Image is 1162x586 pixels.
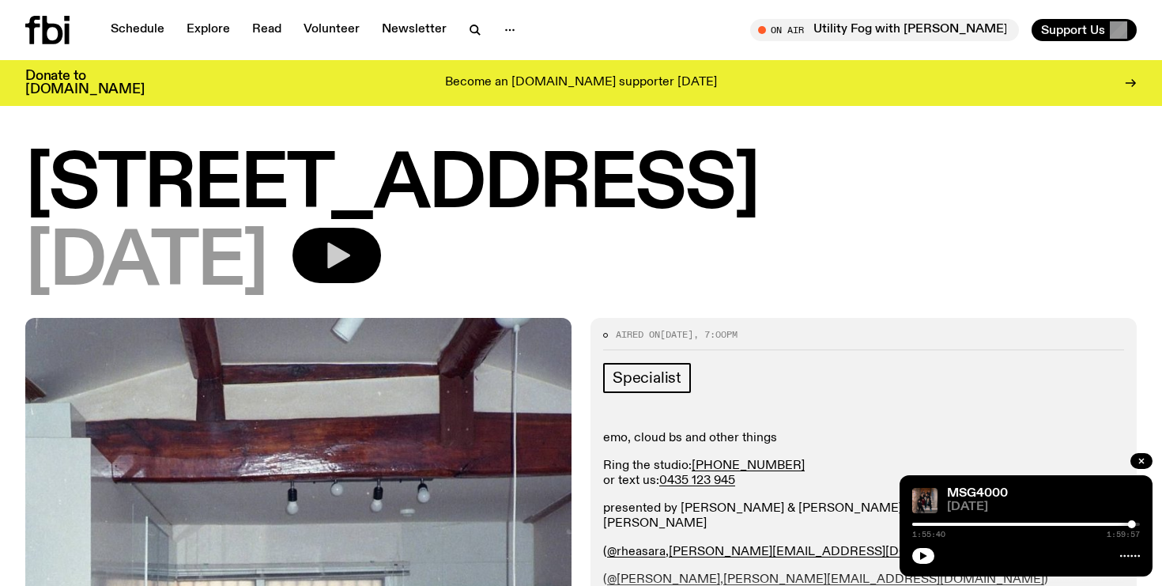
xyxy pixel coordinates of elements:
[912,531,945,539] span: 1:55:40
[607,546,666,558] a: @rheasara
[243,19,291,41] a: Read
[1041,23,1105,37] span: Support Us
[101,19,174,41] a: Schedule
[603,501,1124,531] p: presented by [PERSON_NAME] & [PERSON_NAME] and produced by [PERSON_NAME] & [PERSON_NAME]
[692,459,805,472] a: [PHONE_NUMBER]
[603,363,691,393] a: Specialist
[669,546,990,558] a: [PERSON_NAME][EMAIL_ADDRESS][DOMAIN_NAME]
[445,76,717,90] p: Become an [DOMAIN_NAME] supporter [DATE]
[693,328,738,341] span: , 7:00pm
[294,19,369,41] a: Volunteer
[947,487,1008,500] a: MSG4000
[750,19,1019,41] button: On AirUtility Fog with [PERSON_NAME]
[616,328,660,341] span: Aired on
[603,459,1124,489] p: Ring the studio: or text us:
[25,150,1137,221] h1: [STREET_ADDRESS]
[613,369,681,387] span: Specialist
[25,228,267,299] span: [DATE]
[1107,531,1140,539] span: 1:59:57
[947,501,1140,513] span: [DATE]
[660,328,693,341] span: [DATE]
[177,19,240,41] a: Explore
[603,545,1124,560] p: ( , )
[372,19,456,41] a: Newsletter
[1032,19,1137,41] button: Support Us
[659,474,735,487] a: 0435 123 945
[25,70,145,96] h3: Donate to [DOMAIN_NAME]
[603,431,1124,446] p: emo, cloud bs and other things
[768,24,1011,36] span: Tune in live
